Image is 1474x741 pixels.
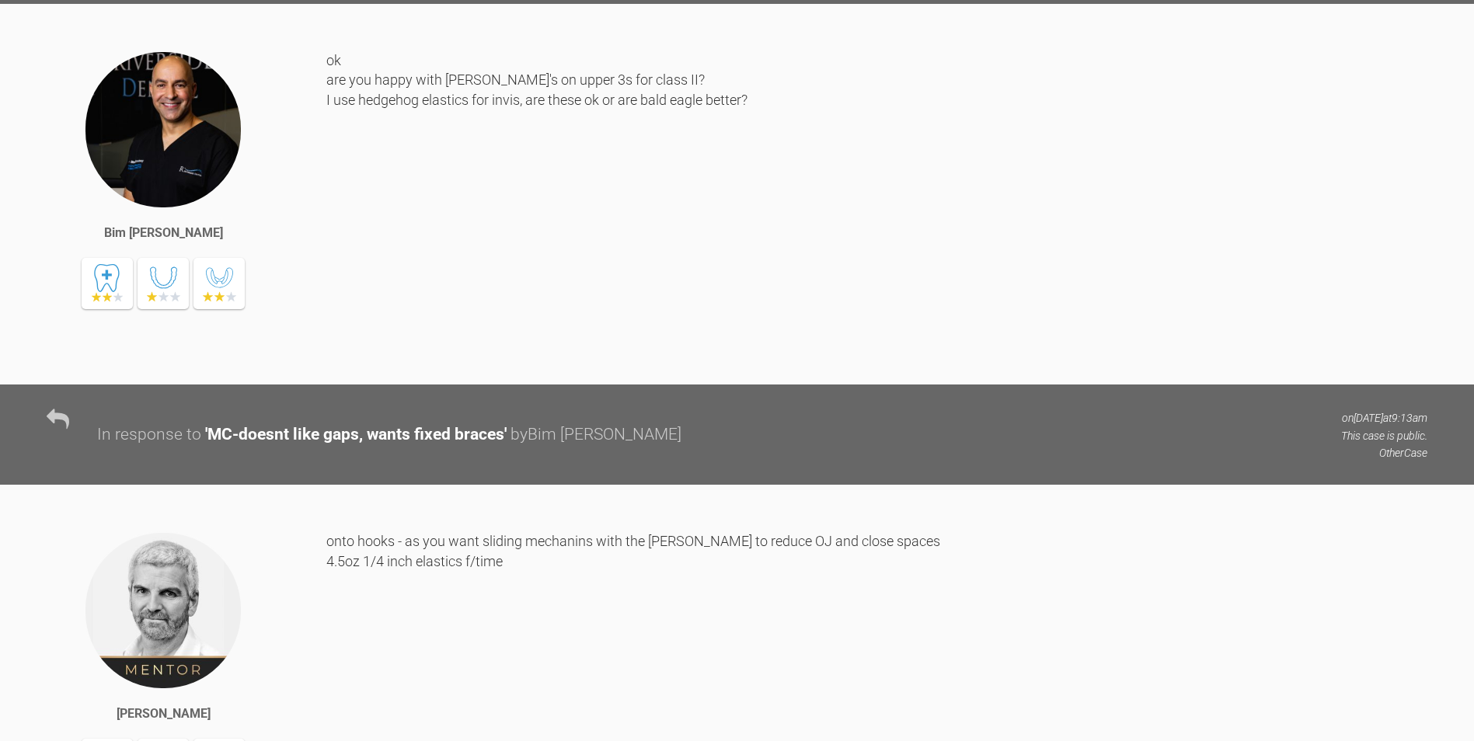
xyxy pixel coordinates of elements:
[205,422,507,448] div: ' MC-doesnt like gaps, wants fixed braces '
[97,422,201,448] div: In response to
[117,704,211,724] div: [PERSON_NAME]
[104,223,223,243] div: Bim [PERSON_NAME]
[326,50,1427,361] div: ok are you happy with [PERSON_NAME]'s on upper 3s for class II? I use hedgehog elastics for invis...
[1341,409,1427,426] p: on [DATE] at 9:13am
[1341,444,1427,461] p: Other Case
[510,422,681,448] div: by Bim [PERSON_NAME]
[1341,427,1427,444] p: This case is public.
[84,531,242,690] img: Ross Hobson
[84,50,242,209] img: Bim Sawhney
